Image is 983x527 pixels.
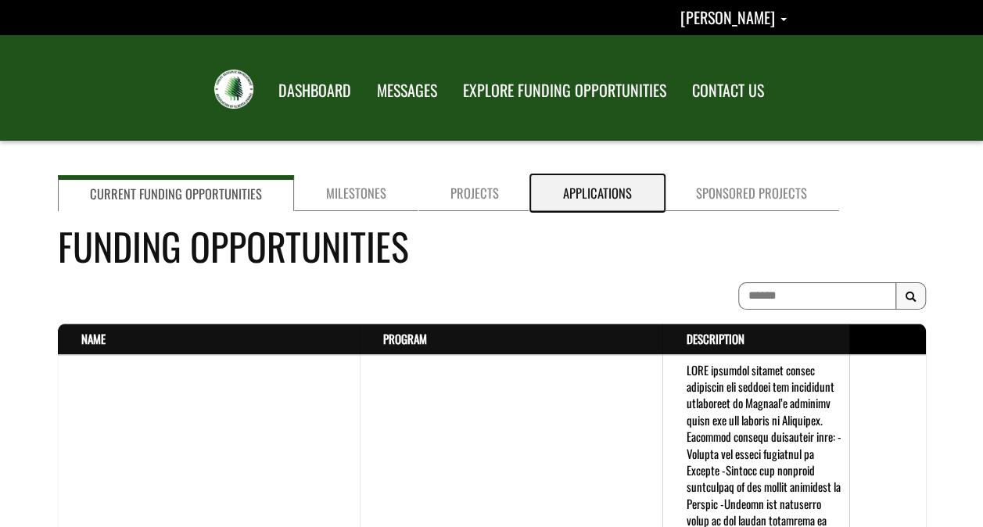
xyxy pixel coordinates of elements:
a: Name [81,330,106,347]
input: To search on partial text, use the asterisk (*) wildcard character. [738,282,896,310]
span: [PERSON_NAME] [680,5,775,29]
a: Sponsored Projects [664,175,839,211]
h4: Funding Opportunities [58,218,926,274]
a: EXPLORE FUNDING OPPORTUNITIES [451,71,678,110]
a: Milestones [294,175,418,211]
nav: Main Navigation [264,66,776,110]
img: FRIAA Submissions Portal [214,70,253,109]
a: CONTACT US [680,71,776,110]
a: Current Funding Opportunities [58,175,294,211]
a: DASHBOARD [267,71,363,110]
a: Projects [418,175,531,211]
button: Search Results [895,282,926,310]
a: Program [383,330,427,347]
a: Applications [531,175,664,211]
a: Description [686,330,744,347]
a: Trevor Doublet [680,5,787,29]
a: MESSAGES [365,71,449,110]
